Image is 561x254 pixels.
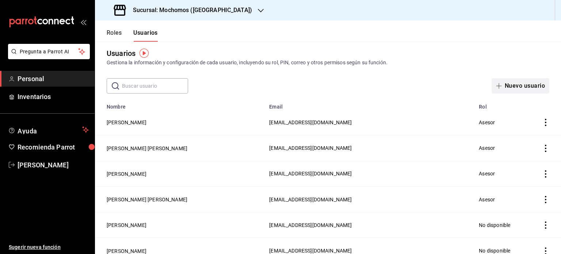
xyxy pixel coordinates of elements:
[107,221,146,229] button: [PERSON_NAME]
[269,197,352,202] span: [EMAIL_ADDRESS][DOMAIN_NAME]
[20,48,79,56] span: Pregunta a Parrot AI
[9,243,89,251] span: Sugerir nueva función
[107,119,146,126] button: [PERSON_NAME]
[80,19,86,25] button: open_drawer_menu
[542,145,549,152] button: actions
[95,99,265,110] th: Nombre
[542,119,549,126] button: actions
[269,248,352,254] span: [EMAIL_ADDRESS][DOMAIN_NAME]
[479,120,495,125] span: Asesor
[479,145,495,151] span: Asesor
[8,44,90,59] button: Pregunta a Parrot AI
[479,171,495,177] span: Asesor
[265,99,474,110] th: Email
[133,29,158,42] button: Usuarios
[107,170,146,178] button: [PERSON_NAME]
[18,92,89,102] span: Inventarios
[107,29,158,42] div: navigation tabs
[107,48,136,59] div: Usuarios
[479,197,495,202] span: Asesor
[122,79,188,93] input: Buscar usuario
[18,160,89,170] span: [PERSON_NAME]
[542,170,549,178] button: actions
[107,29,122,42] button: Roles
[127,6,252,15] h3: Sucursal: Mochomos ([GEOGRAPHIC_DATA])
[140,49,149,58] img: Tooltip marker
[542,196,549,203] button: actions
[18,74,89,84] span: Personal
[107,196,187,203] button: [PERSON_NAME] [PERSON_NAME]
[474,99,528,110] th: Rol
[269,171,352,177] span: [EMAIL_ADDRESS][DOMAIN_NAME]
[542,221,549,229] button: actions
[492,78,549,94] button: Nuevo usuario
[269,145,352,151] span: [EMAIL_ADDRESS][DOMAIN_NAME]
[107,145,187,152] button: [PERSON_NAME] [PERSON_NAME]
[107,59,549,67] div: Gestiona la información y configuración de cada usuario, incluyendo su rol, PIN, correo y otros p...
[18,142,89,152] span: Recomienda Parrot
[5,53,90,61] a: Pregunta a Parrot AI
[269,120,352,125] span: [EMAIL_ADDRESS][DOMAIN_NAME]
[269,222,352,228] span: [EMAIL_ADDRESS][DOMAIN_NAME]
[18,125,79,134] span: Ayuda
[474,212,528,238] td: No disponible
